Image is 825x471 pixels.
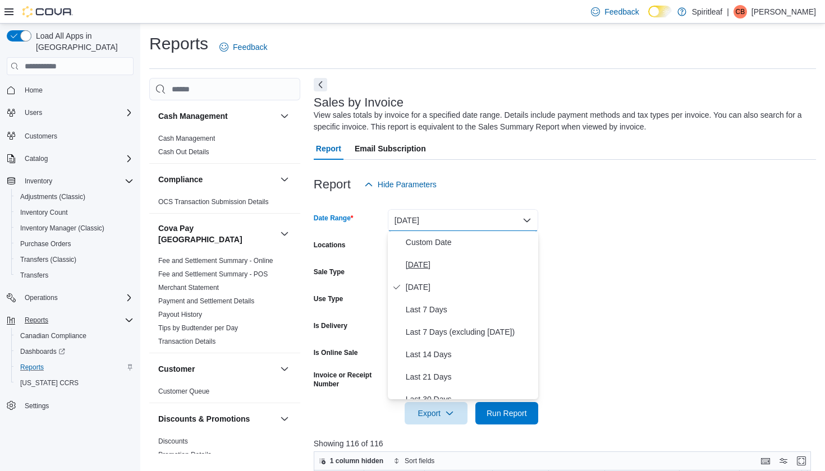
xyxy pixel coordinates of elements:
span: Reports [16,361,134,374]
a: Payout History [158,311,202,318]
a: Purchase Orders [16,237,76,251]
span: Sort fields [405,456,434,465]
a: Inventory Count [16,206,72,219]
span: Inventory Count [16,206,134,219]
a: Merchant Statement [158,284,219,292]
span: Inventory [25,177,52,186]
span: Canadian Compliance [20,331,86,340]
button: Export [405,402,467,424]
button: Inventory [20,174,57,188]
button: Cova Pay [GEOGRAPHIC_DATA] [158,223,276,245]
button: Inventory [2,173,138,189]
a: Transfers (Classic) [16,253,81,266]
label: Sale Type [314,267,345,276]
h3: Report [314,178,351,191]
span: Run Report [487,408,527,419]
span: Feedback [233,41,267,53]
nav: Complex example [7,77,134,443]
button: Compliance [278,173,291,186]
button: [DATE] [388,209,538,232]
span: Transfers (Classic) [20,255,76,264]
span: 1 column hidden [330,456,383,465]
span: Last 7 Days [406,303,534,316]
button: Home [2,82,138,98]
span: Canadian Compliance [16,329,134,343]
span: Purchase Orders [16,237,134,251]
p: Showing 116 of 116 [314,438,816,449]
span: Reports [20,363,44,372]
a: Canadian Compliance [16,329,91,343]
span: Reports [25,316,48,325]
span: Last 21 Days [406,370,534,384]
a: Promotion Details [158,451,212,459]
button: Adjustments (Classic) [11,189,138,205]
a: Fee and Settlement Summary - Online [158,257,273,265]
span: Catalog [20,152,134,165]
a: Adjustments (Classic) [16,190,90,204]
div: Cash Management [149,132,300,163]
span: [US_STATE] CCRS [20,378,79,387]
span: Inventory Count [20,208,68,217]
span: Transfers [16,269,134,282]
span: Users [20,106,134,119]
button: Run Report [475,402,538,424]
span: Users [25,108,42,117]
span: Operations [25,293,58,302]
button: Next [314,78,327,91]
p: Spiritleaf [692,5,722,19]
button: [US_STATE] CCRS [11,375,138,391]
button: Reports [20,313,53,327]
span: Custom Date [406,235,534,249]
span: Load All Apps in [GEOGRAPHIC_DATA] [31,30,134,53]
span: CB [736,5,745,19]
button: Compliance [158,174,276,185]
div: View sales totals by invoice for a specified date range. Details include payment methods and tax ... [314,109,810,133]
span: Transfers (Classic) [16,253,134,266]
a: Discounts [158,437,188,445]
span: Catalog [25,154,48,163]
a: OCS Transaction Submission Details [158,198,269,206]
span: Adjustments (Classic) [20,192,85,201]
span: [DATE] [406,280,534,294]
button: Customer [278,362,291,376]
button: Catalog [2,151,138,167]
button: Cova Pay [GEOGRAPHIC_DATA] [278,227,291,241]
span: Adjustments (Classic) [16,190,134,204]
h3: Cash Management [158,110,228,122]
span: Dashboards [16,345,134,358]
h1: Reports [149,33,208,55]
button: Sort fields [389,454,439,468]
button: Transfers (Classic) [11,252,138,267]
button: Operations [2,290,138,306]
button: Display options [777,454,790,468]
button: Settings [2,398,138,414]
span: Inventory Manager (Classic) [16,221,134,235]
span: Customers [20,128,134,142]
a: Customer Queue [158,387,209,395]
span: Dark Mode [648,17,649,18]
a: Dashboards [11,344,138,359]
a: Inventory Manager (Classic) [16,221,109,235]
span: Report [316,137,341,160]
button: Discounts & Promotions [158,413,276,424]
label: Date Range [314,214,354,223]
h3: Compliance [158,174,203,185]
span: Purchase Orders [20,239,71,248]
button: Customers [2,127,138,144]
div: Customer [149,385,300,403]
a: Transaction Details [158,338,216,345]
span: Home [25,86,43,95]
div: Select listbox [388,231,538,399]
a: Customers [20,130,62,143]
label: Use Type [314,294,343,303]
span: [DATE] [406,258,534,271]
div: Cova Pay [GEOGRAPHIC_DATA] [149,254,300,353]
a: Home [20,84,47,97]
button: Inventory Manager (Classic) [11,220,138,236]
button: Keyboard shortcuts [759,454,772,468]
label: Is Delivery [314,321,347,330]
span: Export [411,402,461,424]
button: Customer [158,363,276,375]
a: Feedback [586,1,643,23]
button: Discounts & Promotions [278,412,291,426]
